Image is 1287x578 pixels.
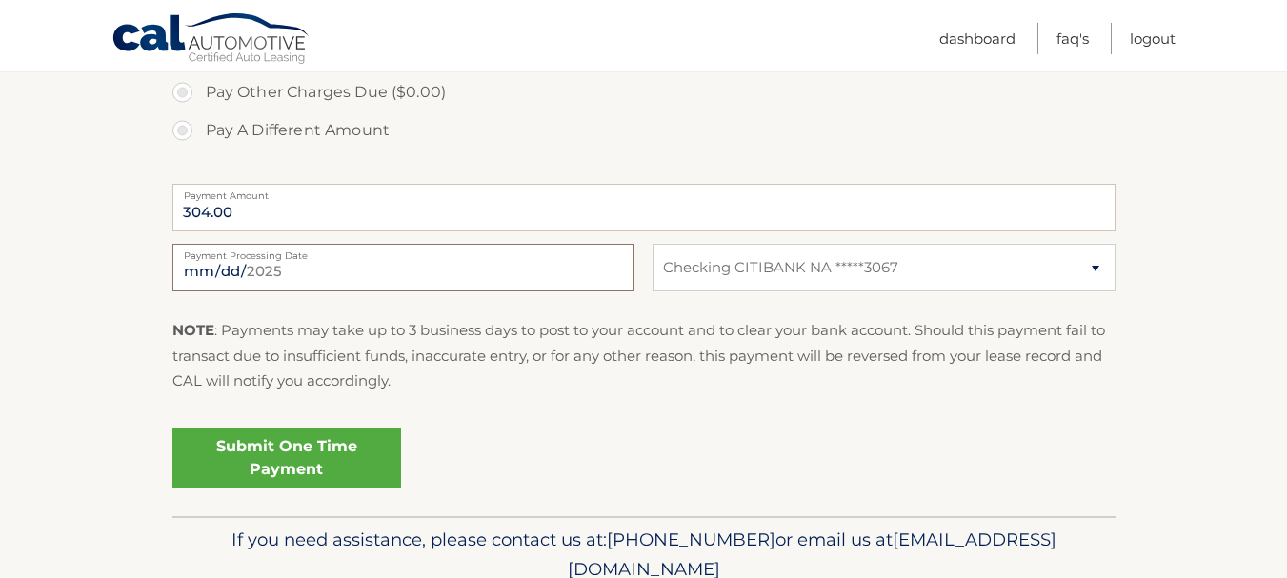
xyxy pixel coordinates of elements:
a: FAQ's [1056,23,1089,54]
a: Submit One Time Payment [172,428,401,488]
label: Payment Processing Date [172,244,634,259]
label: Pay Other Charges Due ($0.00) [172,73,1116,111]
a: Cal Automotive [111,12,312,68]
a: Logout [1130,23,1176,54]
span: [PHONE_NUMBER] [607,528,775,550]
p: : Payments may take up to 3 business days to post to your account and to clear your bank account.... [172,318,1116,393]
strong: NOTE [172,321,214,339]
a: Dashboard [939,23,1016,54]
label: Payment Amount [172,184,1116,199]
label: Pay A Different Amount [172,111,1116,149]
input: Payment Amount [172,184,1116,231]
input: Payment Date [172,244,634,291]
